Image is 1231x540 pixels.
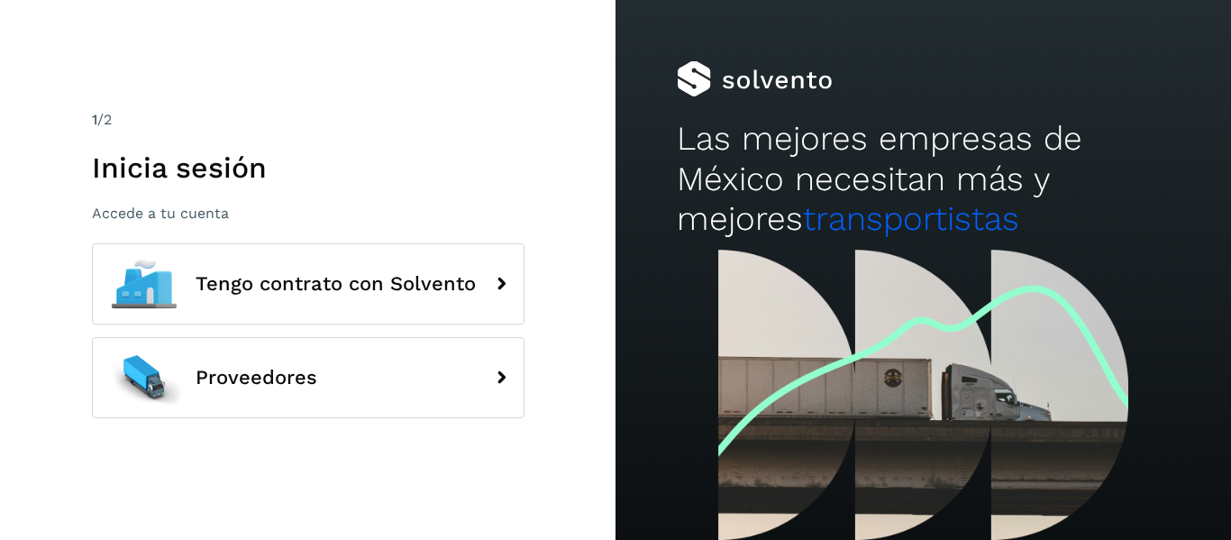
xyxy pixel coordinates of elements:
[196,273,476,295] span: Tengo contrato con Solvento
[677,119,1169,239] h2: Las mejores empresas de México necesitan más y mejores
[92,337,524,418] button: Proveedores
[92,151,524,185] h1: Inicia sesión
[92,109,524,131] div: /2
[803,199,1019,238] span: transportistas
[92,205,524,222] p: Accede a tu cuenta
[92,111,97,128] span: 1
[196,367,317,389] span: Proveedores
[92,243,524,325] button: Tengo contrato con Solvento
